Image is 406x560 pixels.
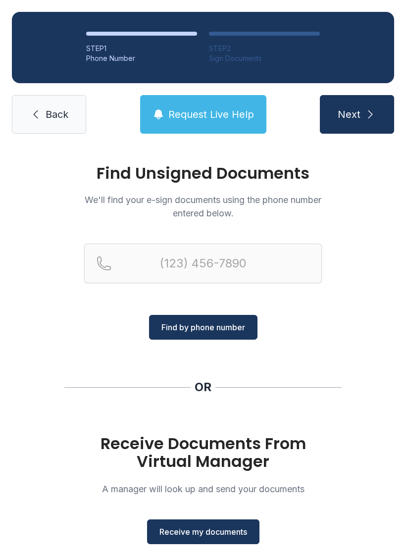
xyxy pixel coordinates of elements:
[86,53,197,63] div: Phone Number
[84,165,322,181] h1: Find Unsigned Documents
[168,107,254,121] span: Request Live Help
[86,44,197,53] div: STEP 1
[84,193,322,220] p: We'll find your e-sign documents using the phone number entered below.
[195,379,211,395] div: OR
[209,44,320,53] div: STEP 2
[159,526,247,538] span: Receive my documents
[161,321,245,333] span: Find by phone number
[209,53,320,63] div: Sign Documents
[84,244,322,283] input: Reservation phone number
[84,482,322,496] p: A manager will look up and send your documents
[46,107,68,121] span: Back
[84,435,322,470] h1: Receive Documents From Virtual Manager
[338,107,360,121] span: Next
